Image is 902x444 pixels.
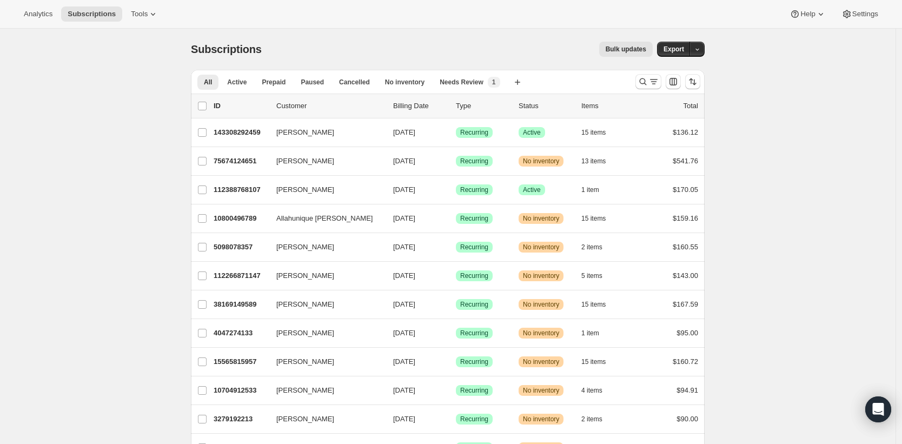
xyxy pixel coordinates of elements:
[460,329,488,337] span: Recurring
[270,324,378,342] button: [PERSON_NAME]
[270,153,378,170] button: [PERSON_NAME]
[276,127,334,138] span: [PERSON_NAME]
[276,328,334,339] span: [PERSON_NAME]
[523,185,541,194] span: Active
[214,414,268,425] p: 3279192213
[581,329,599,337] span: 1 item
[393,128,415,136] span: [DATE]
[214,270,268,281] p: 112266871147
[460,300,488,309] span: Recurring
[581,268,614,283] button: 5 items
[276,414,334,425] span: [PERSON_NAME]
[393,415,415,423] span: [DATE]
[523,214,559,223] span: No inventory
[61,6,122,22] button: Subscriptions
[214,268,698,283] div: 112266871147[PERSON_NAME][DATE]SuccessRecurringWarningNo inventory5 items$143.00
[581,243,602,251] span: 2 items
[301,78,324,87] span: Paused
[581,240,614,255] button: 2 items
[852,10,878,18] span: Settings
[581,182,611,197] button: 1 item
[214,125,698,140] div: 143308292459[PERSON_NAME][DATE]SuccessRecurringSuccessActive15 items$136.12
[393,214,415,222] span: [DATE]
[581,185,599,194] span: 1 item
[270,267,378,284] button: [PERSON_NAME]
[214,242,268,253] p: 5098078357
[339,78,370,87] span: Cancelled
[581,300,606,309] span: 15 items
[664,45,684,54] span: Export
[270,296,378,313] button: [PERSON_NAME]
[276,101,384,111] p: Customer
[276,184,334,195] span: [PERSON_NAME]
[673,157,698,165] span: $541.76
[214,299,268,310] p: 38169149589
[214,101,698,111] div: IDCustomerBilling DateTypeStatusItemsTotal
[460,357,488,366] span: Recurring
[676,415,698,423] span: $90.00
[519,101,573,111] p: Status
[276,299,334,310] span: [PERSON_NAME]
[460,214,488,223] span: Recurring
[673,185,698,194] span: $170.05
[783,6,832,22] button: Help
[214,154,698,169] div: 75674124651[PERSON_NAME][DATE]SuccessRecurringWarningNo inventory13 items$541.76
[393,243,415,251] span: [DATE]
[440,78,483,87] span: Needs Review
[276,270,334,281] span: [PERSON_NAME]
[214,383,698,398] div: 10704912533[PERSON_NAME][DATE]SuccessRecurringWarningNo inventory4 items$94.91
[270,410,378,428] button: [PERSON_NAME]
[460,415,488,423] span: Recurring
[270,181,378,198] button: [PERSON_NAME]
[523,357,559,366] span: No inventory
[460,271,488,280] span: Recurring
[214,240,698,255] div: 5098078357[PERSON_NAME][DATE]SuccessRecurringWarningNo inventory2 items$160.55
[393,329,415,337] span: [DATE]
[68,10,116,18] span: Subscriptions
[509,75,526,90] button: Create new view
[673,214,698,222] span: $159.16
[523,243,559,251] span: No inventory
[685,74,700,89] button: Sort the results
[523,329,559,337] span: No inventory
[581,211,618,226] button: 15 items
[393,386,415,394] span: [DATE]
[523,415,559,423] span: No inventory
[17,6,59,22] button: Analytics
[460,386,488,395] span: Recurring
[460,128,488,137] span: Recurring
[214,412,698,427] div: 3279192213[PERSON_NAME][DATE]SuccessRecurringWarningNo inventory2 items$90.00
[270,238,378,256] button: [PERSON_NAME]
[581,128,606,137] span: 15 items
[214,101,268,111] p: ID
[666,74,681,89] button: Customize table column order and visibility
[865,396,891,422] div: Open Intercom Messenger
[673,300,698,308] span: $167.59
[276,356,334,367] span: [PERSON_NAME]
[214,354,698,369] div: 15565815957[PERSON_NAME][DATE]SuccessRecurringWarningNo inventory15 items$160.72
[270,124,378,141] button: [PERSON_NAME]
[393,271,415,280] span: [DATE]
[599,42,653,57] button: Bulk updates
[581,271,602,280] span: 5 items
[673,128,698,136] span: $136.12
[393,101,447,111] p: Billing Date
[124,6,165,22] button: Tools
[214,156,268,167] p: 75674124651
[581,326,611,341] button: 1 item
[673,271,698,280] span: $143.00
[581,386,602,395] span: 4 items
[673,243,698,251] span: $160.55
[673,357,698,366] span: $160.72
[581,412,614,427] button: 2 items
[214,211,698,226] div: 10800496789Allahunique [PERSON_NAME][DATE]SuccessRecurringWarningNo inventory15 items$159.16
[214,297,698,312] div: 38169149589[PERSON_NAME][DATE]SuccessRecurringWarningNo inventory15 items$167.59
[581,357,606,366] span: 15 items
[581,415,602,423] span: 2 items
[276,385,334,396] span: [PERSON_NAME]
[460,243,488,251] span: Recurring
[456,101,510,111] div: Type
[393,300,415,308] span: [DATE]
[523,157,559,165] span: No inventory
[635,74,661,89] button: Search and filter results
